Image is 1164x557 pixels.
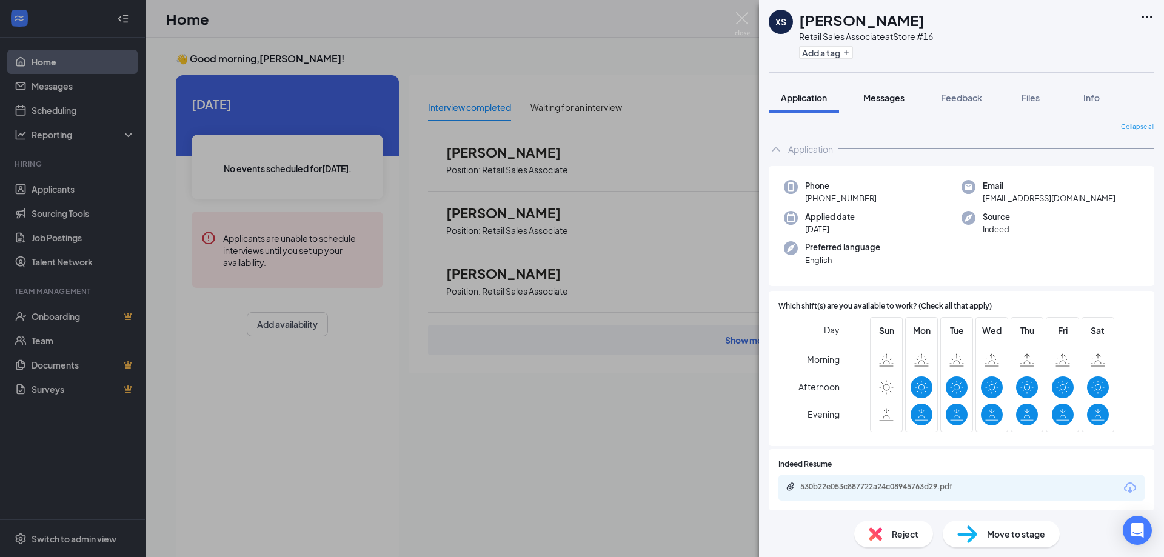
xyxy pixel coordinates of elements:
[799,46,853,59] button: PlusAdd a tag
[946,324,968,337] span: Tue
[786,482,982,493] a: Paperclip530b22e053c887722a24c08945763d29.pdf
[892,527,918,541] span: Reject
[805,241,880,253] span: Preferred language
[805,192,877,204] span: [PHONE_NUMBER]
[798,376,840,398] span: Afternoon
[983,192,1115,204] span: [EMAIL_ADDRESS][DOMAIN_NAME]
[941,92,982,103] span: Feedback
[769,142,783,156] svg: ChevronUp
[1052,324,1074,337] span: Fri
[1123,516,1152,545] div: Open Intercom Messenger
[824,323,840,336] span: Day
[983,211,1010,223] span: Source
[1123,481,1137,495] svg: Download
[1016,324,1038,337] span: Thu
[1083,92,1100,103] span: Info
[863,92,905,103] span: Messages
[1087,324,1109,337] span: Sat
[805,254,880,266] span: English
[778,301,992,312] span: Which shift(s) are you available to work? (Check all that apply)
[1140,10,1154,24] svg: Ellipses
[911,324,932,337] span: Mon
[808,403,840,425] span: Evening
[786,482,795,492] svg: Paperclip
[805,180,877,192] span: Phone
[778,459,832,470] span: Indeed Resume
[799,30,933,42] div: Retail Sales Associate at Store #16
[807,349,840,370] span: Morning
[799,10,925,30] h1: [PERSON_NAME]
[843,49,850,56] svg: Plus
[987,527,1045,541] span: Move to stage
[1022,92,1040,103] span: Files
[800,482,970,492] div: 530b22e053c887722a24c08945763d29.pdf
[788,143,833,155] div: Application
[983,223,1010,235] span: Indeed
[805,223,855,235] span: [DATE]
[875,324,897,337] span: Sun
[983,180,1115,192] span: Email
[981,324,1003,337] span: Wed
[775,16,786,28] div: XS
[781,92,827,103] span: Application
[1121,122,1154,132] span: Collapse all
[805,211,855,223] span: Applied date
